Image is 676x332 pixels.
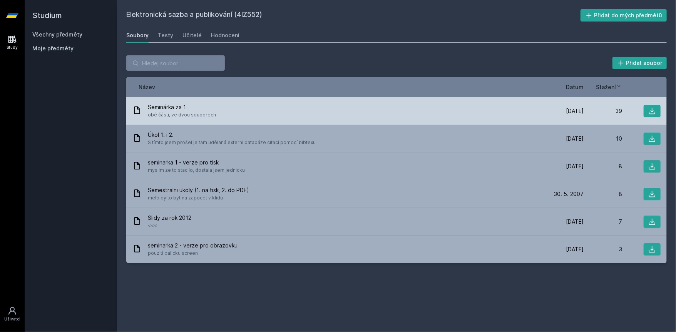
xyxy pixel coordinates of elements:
span: <<< [148,222,191,229]
a: Všechny předměty [32,31,82,38]
span: obě části, ve dvou souborech [148,111,216,119]
div: 8 [584,190,622,198]
a: Hodnocení [211,28,239,43]
button: Přidat do mých předmětů [581,9,667,22]
span: Seminárka za 1 [148,103,216,111]
button: Přidat soubor [612,57,667,69]
div: 39 [584,107,622,115]
a: Uživatel [2,302,23,326]
span: S tímto jsem prošel je tam udělaná externí databáze citací pomocí bibtexu [148,139,316,146]
span: Semestralni ukoly (1. na tisk, 2. do PDF) [148,186,249,194]
div: 10 [584,135,622,143]
button: Datum [566,83,584,91]
div: 8 [584,163,622,170]
div: 7 [584,218,622,226]
span: Úkol 1. i 2. [148,131,316,139]
h2: Elektronická sazba a publikování (4IZ552) [126,9,581,22]
span: Stažení [596,83,616,91]
div: Study [7,45,18,50]
input: Hledej soubor [126,55,225,71]
button: Název [139,83,155,91]
span: Moje předměty [32,45,74,52]
span: [DATE] [566,163,584,170]
a: Testy [158,28,173,43]
span: seminarka 1 - verze pro tisk [148,159,245,166]
a: Study [2,31,23,54]
button: Stažení [596,83,622,91]
span: seminarka 2 - verze pro obrazovku [148,242,238,249]
span: melo by to byt na zapocet v klidu [148,194,249,202]
span: [DATE] [566,246,584,253]
span: [DATE] [566,107,584,115]
span: 30. 5. 2007 [554,190,584,198]
div: 3 [584,246,622,253]
a: Učitelé [182,28,202,43]
span: pouziti balicku screen [148,249,238,257]
span: [DATE] [566,135,584,143]
div: Soubory [126,32,149,39]
a: Soubory [126,28,149,43]
div: Uživatel [4,316,20,322]
div: Hodnocení [211,32,239,39]
span: Slidy za rok 2012 [148,214,191,222]
div: Učitelé [182,32,202,39]
span: myslim ze to stacilo, dostala jsem jednicku [148,166,245,174]
div: Testy [158,32,173,39]
span: [DATE] [566,218,584,226]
